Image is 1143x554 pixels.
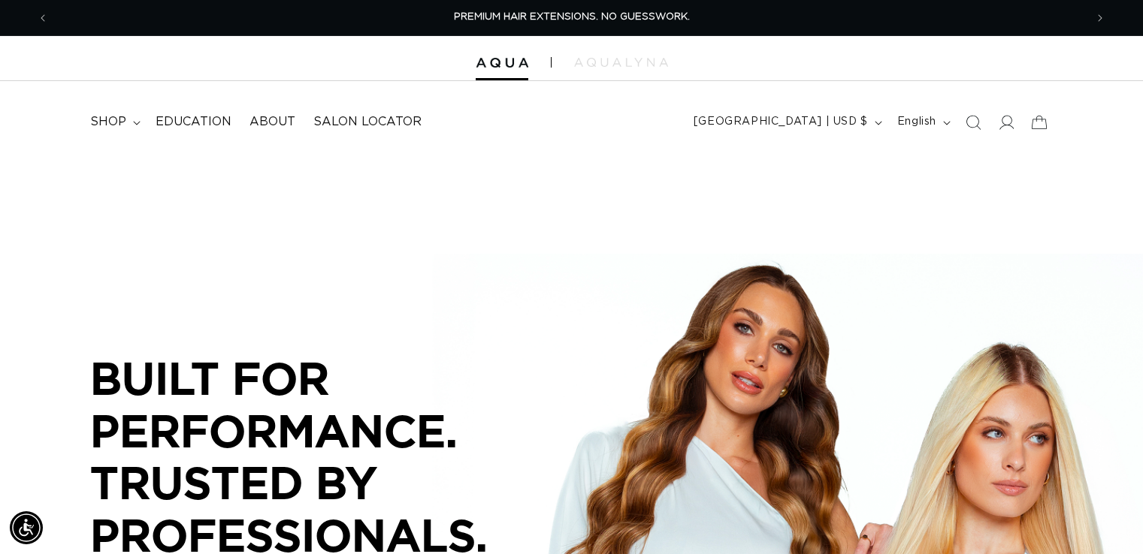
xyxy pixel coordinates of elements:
[26,4,59,32] button: Previous announcement
[694,114,868,130] span: [GEOGRAPHIC_DATA] | USD $
[249,114,295,130] span: About
[81,105,147,139] summary: shop
[888,108,957,137] button: English
[897,114,936,130] span: English
[240,105,304,139] a: About
[476,58,528,68] img: Aqua Hair Extensions
[574,58,668,67] img: aqualyna.com
[313,114,422,130] span: Salon Locator
[10,511,43,544] div: Accessibility Menu
[147,105,240,139] a: Education
[957,106,990,139] summary: Search
[1084,4,1117,32] button: Next announcement
[90,114,126,130] span: shop
[304,105,431,139] a: Salon Locator
[454,12,690,22] span: PREMIUM HAIR EXTENSIONS. NO GUESSWORK.
[685,108,888,137] button: [GEOGRAPHIC_DATA] | USD $
[156,114,231,130] span: Education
